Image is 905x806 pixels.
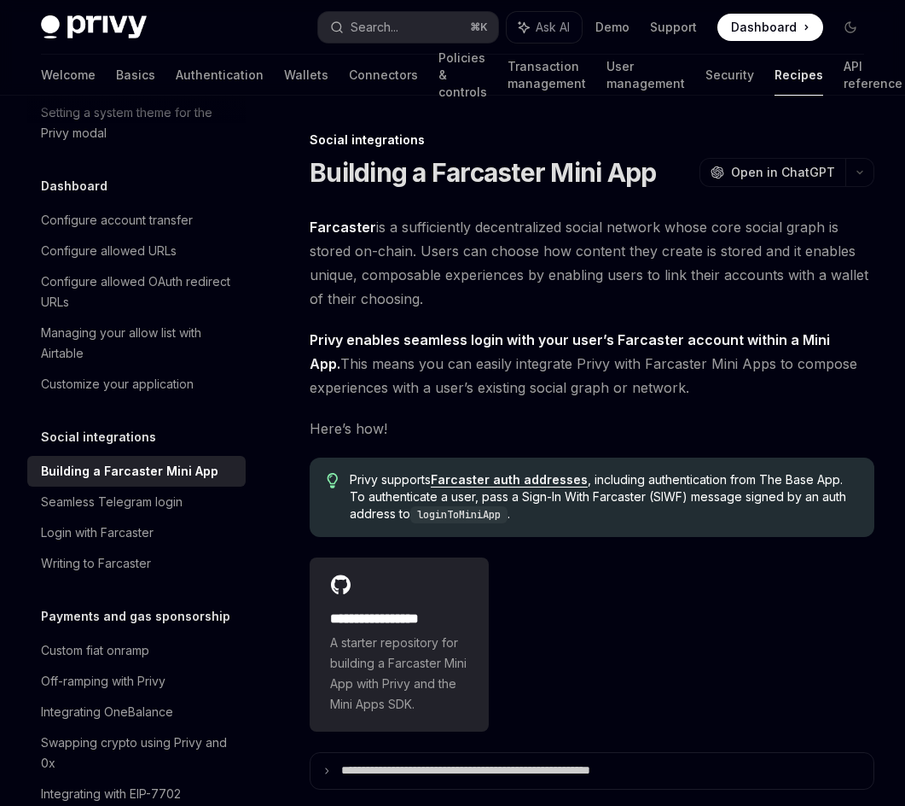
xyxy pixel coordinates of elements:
[595,19,629,36] a: Demo
[41,241,177,261] div: Configure allowed URLs
[41,323,235,364] div: Managing your allow list with Airtable
[41,55,96,96] a: Welcome
[349,55,418,96] a: Connectors
[176,55,264,96] a: Authentication
[327,473,339,488] svg: Tip
[27,456,246,487] a: Building a Farcaster Mini App
[310,219,376,237] a: Farcaster
[41,176,107,196] h5: Dashboard
[350,471,857,523] span: Privy supports , including authentication from The Base App. To authenticate a user, pass a Sign-...
[470,20,488,34] span: ⌘ K
[41,702,173,722] div: Integrating OneBalance
[310,558,489,732] a: **** **** **** **A starter repository for building a Farcaster Mini App with Privy and the Mini A...
[27,487,246,517] a: Seamless Telegram login
[41,102,235,143] div: Setting a system theme for the Privy modal
[41,427,156,447] h5: Social integrations
[837,14,864,41] button: Toggle dark mode
[774,55,823,96] a: Recipes
[650,19,697,36] a: Support
[41,492,183,512] div: Seamless Telegram login
[431,472,588,488] a: Farcaster auth addresses
[508,55,586,96] a: Transaction management
[606,55,685,96] a: User management
[41,671,165,692] div: Off-ramping with Privy
[41,784,181,804] div: Integrating with EIP-7702
[699,158,845,187] button: Open in ChatGPT
[351,17,398,38] div: Search...
[310,131,874,149] div: Social integrations
[41,733,235,774] div: Swapping crypto using Privy and 0x
[41,640,149,661] div: Custom fiat onramp
[27,635,246,666] a: Custom fiat onramp
[310,215,874,311] span: is a sufficiently decentralized social network whose core social graph is stored on-chain. Users ...
[536,19,570,36] span: Ask AI
[438,55,487,96] a: Policies & controls
[705,55,754,96] a: Security
[41,15,147,39] img: dark logo
[410,506,508,523] code: loginToMiniApp
[310,157,656,188] h1: Building a Farcaster Mini App
[41,374,194,394] div: Customize your application
[731,164,835,181] span: Open in ChatGPT
[507,12,582,43] button: Ask AI
[731,19,797,36] span: Dashboard
[41,523,154,543] div: Login with Farcaster
[310,417,874,441] span: Here’s how!
[27,266,246,318] a: Configure allowed OAuth redirect URLs
[310,328,874,400] span: This means you can easily integrate Privy with Farcaster Mini Apps to compose experiences with a ...
[41,461,218,482] div: Building a Farcaster Mini App
[41,553,151,574] div: Writing to Farcaster
[27,666,246,697] a: Off-ramping with Privy
[27,517,246,548] a: Login with Farcaster
[41,272,235,312] div: Configure allowed OAuth redirect URLs
[717,14,823,41] a: Dashboard
[116,55,155,96] a: Basics
[27,318,246,369] a: Managing your allow list with Airtable
[27,97,246,149] a: Setting a system theme for the Privy modal
[284,55,328,96] a: Wallets
[27,369,246,400] a: Customize your application
[27,205,246,236] a: Configure account transfer
[27,697,246,727] a: Integrating OneBalance
[330,633,468,715] span: A starter repository for building a Farcaster Mini App with Privy and the Mini Apps SDK.
[27,236,246,266] a: Configure allowed URLs
[844,55,902,96] a: API reference
[27,727,246,779] a: Swapping crypto using Privy and 0x
[41,210,193,231] div: Configure account transfer
[318,12,498,43] button: Search...⌘K
[310,331,830,372] strong: Privy enables seamless login with your user’s Farcaster account within a Mini App.
[41,606,230,627] h5: Payments and gas sponsorship
[27,548,246,579] a: Writing to Farcaster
